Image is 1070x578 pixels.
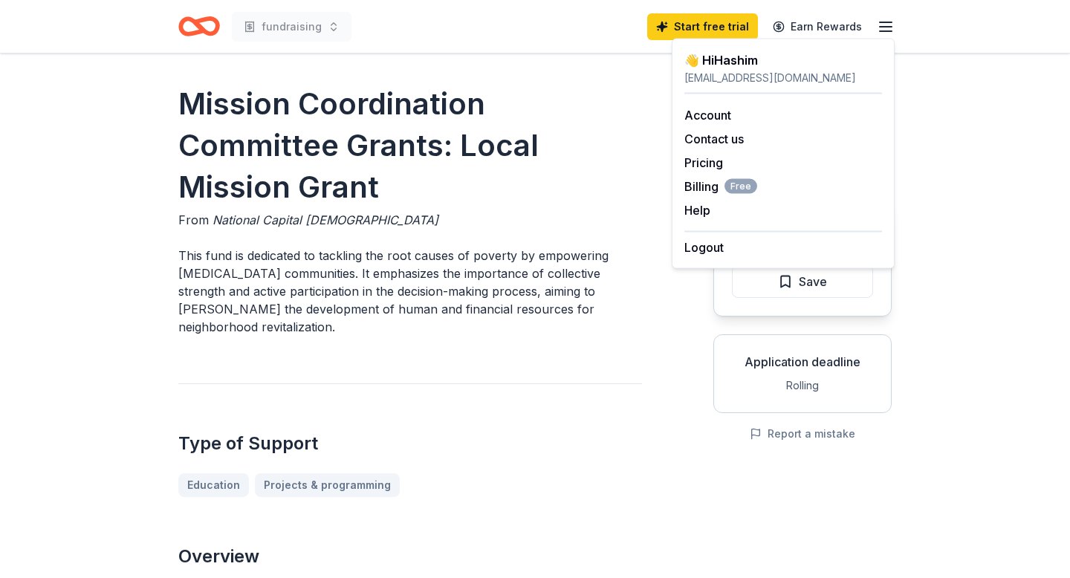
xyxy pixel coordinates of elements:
[684,69,882,87] div: [EMAIL_ADDRESS][DOMAIN_NAME]
[232,12,351,42] button: fundraising
[684,238,724,256] button: Logout
[684,51,882,69] div: 👋 Hi Hashim
[684,108,731,123] a: Account
[684,201,710,219] button: Help
[750,425,855,443] button: Report a mistake
[213,212,438,227] span: National Capital [DEMOGRAPHIC_DATA]
[799,272,827,291] span: Save
[178,545,642,568] h2: Overview
[178,473,249,497] a: Education
[684,155,723,170] a: Pricing
[178,247,642,336] p: This fund is dedicated to tackling the root causes of poverty by empowering [MEDICAL_DATA] commun...
[262,18,322,36] span: fundraising
[724,179,757,194] span: Free
[684,130,744,148] button: Contact us
[178,83,642,208] h1: Mission Coordination Committee Grants: Local Mission Grant
[255,473,400,497] a: Projects & programming
[178,9,220,44] a: Home
[178,432,642,455] h2: Type of Support
[726,353,879,371] div: Application deadline
[647,13,758,40] a: Start free trial
[684,178,757,195] span: Billing
[726,377,879,394] div: Rolling
[684,178,757,195] button: BillingFree
[178,211,642,229] div: From
[732,265,873,298] button: Save
[764,13,871,40] a: Earn Rewards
